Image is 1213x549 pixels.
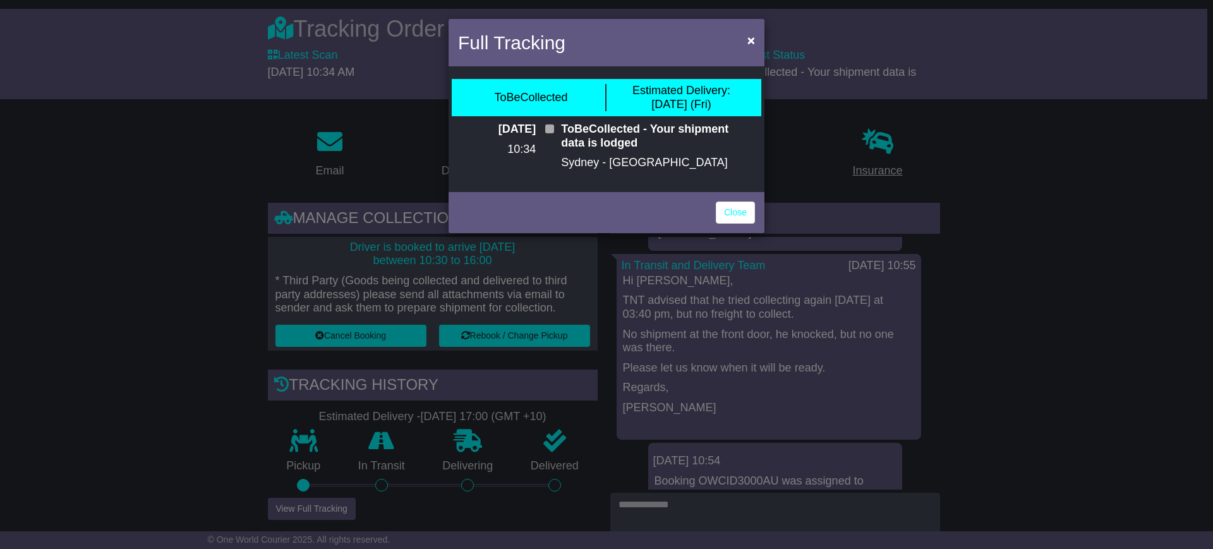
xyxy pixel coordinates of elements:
[632,84,730,97] span: Estimated Delivery:
[561,123,755,150] p: ToBeCollected - Your shipment data is lodged
[458,28,565,57] h4: Full Tracking
[458,123,536,136] p: [DATE]
[458,143,536,157] p: 10:34
[741,27,761,53] button: Close
[561,156,755,170] p: Sydney - [GEOGRAPHIC_DATA]
[494,91,567,105] div: ToBeCollected
[747,33,755,47] span: ×
[632,84,730,111] div: [DATE] (Fri)
[716,202,755,224] a: Close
